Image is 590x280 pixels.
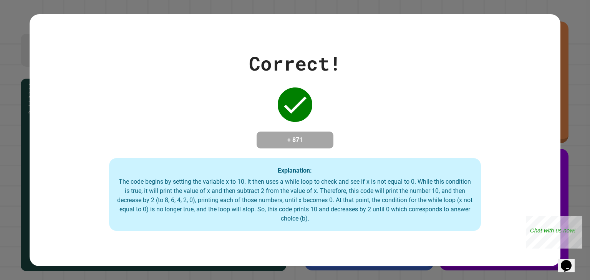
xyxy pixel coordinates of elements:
iframe: chat widget [558,249,582,272]
div: The code begins by setting the variable x to 10. It then uses a while loop to check and see if x ... [117,177,473,223]
div: Correct! [249,49,341,78]
strong: Explanation: [278,167,312,174]
iframe: chat widget [526,216,582,249]
h4: + 871 [264,135,326,145]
